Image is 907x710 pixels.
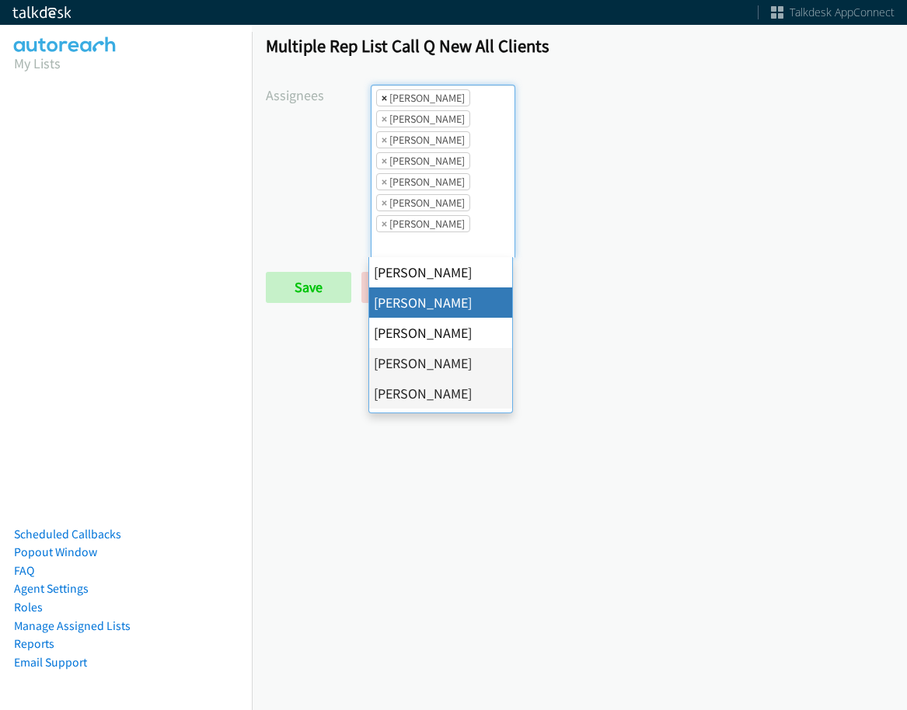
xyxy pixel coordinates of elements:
[14,545,97,559] a: Popout Window
[382,90,387,106] span: ×
[14,618,131,633] a: Manage Assigned Lists
[369,348,512,378] li: [PERSON_NAME]
[14,600,43,614] a: Roles
[382,153,387,169] span: ×
[361,272,448,303] a: Back
[376,215,470,232] li: Trevonna Lancaster
[369,409,512,439] li: [PERSON_NAME]
[382,132,387,148] span: ×
[14,581,89,596] a: Agent Settings
[376,194,470,211] li: Tatiana Medina
[376,110,470,127] li: Cathy Shahan
[382,111,387,127] span: ×
[771,5,895,20] a: Talkdesk AppConnect
[14,527,121,541] a: Scheduled Callbacks
[376,173,470,190] li: Jordan Stehlik
[369,287,512,318] li: [PERSON_NAME]
[382,216,387,231] span: ×
[14,563,34,578] a: FAQ
[382,174,387,190] span: ×
[376,152,470,169] li: Jasmin Martinez
[382,195,387,211] span: ×
[14,636,54,651] a: Reports
[266,35,893,57] h1: Multiple Rep List Call Q New All Clients
[369,257,512,287] li: [PERSON_NAME]
[14,655,87,670] a: Email Support
[266,272,351,303] input: Save
[369,378,512,409] li: [PERSON_NAME]
[376,89,470,106] li: Alana Ruiz
[14,54,61,72] a: My Lists
[266,85,371,106] label: Assignees
[376,131,470,148] li: Charles Ross
[369,318,512,348] li: [PERSON_NAME]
